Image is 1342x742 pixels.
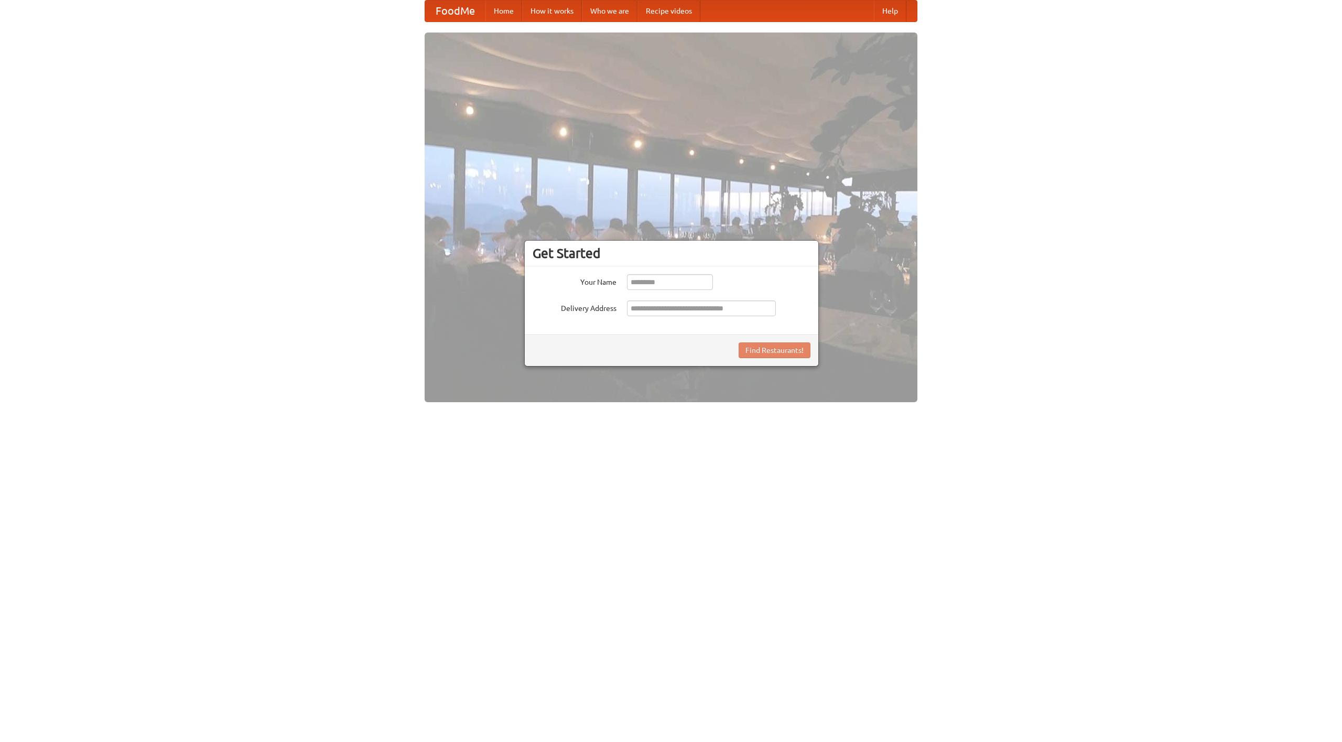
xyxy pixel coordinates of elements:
h3: Get Started [533,245,810,261]
label: Delivery Address [533,300,616,314]
a: How it works [522,1,582,21]
a: Help [874,1,906,21]
label: Your Name [533,274,616,287]
a: Home [485,1,522,21]
a: Who we are [582,1,637,21]
a: FoodMe [425,1,485,21]
a: Recipe videos [637,1,700,21]
button: Find Restaurants! [739,342,810,358]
